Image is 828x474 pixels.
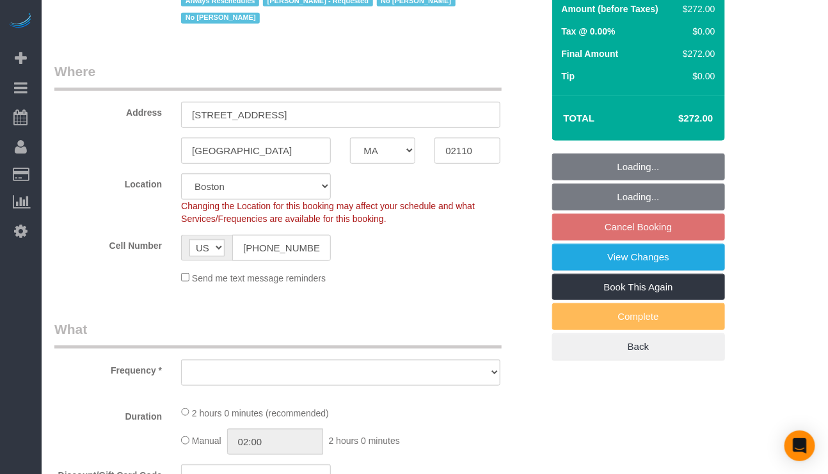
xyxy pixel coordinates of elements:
span: Manual [192,436,221,446]
strong: Total [564,113,595,123]
span: No [PERSON_NAME] [181,13,260,23]
div: $0.00 [678,25,715,38]
a: Back [552,333,725,360]
a: Book This Again [552,274,725,301]
input: Zip Code [434,138,500,164]
h4: $272.00 [640,113,713,124]
div: $272.00 [678,3,715,15]
label: Address [45,102,171,119]
div: Open Intercom Messenger [784,431,815,461]
label: Amount (before Taxes) [562,3,658,15]
input: City [181,138,331,164]
a: View Changes [552,244,725,271]
input: Cell Number [232,235,331,261]
label: Final Amount [562,47,619,60]
legend: What [54,320,502,349]
span: Send me text message reminders [192,273,326,283]
label: Cell Number [45,235,171,252]
label: Duration [45,406,171,423]
label: Location [45,173,171,191]
span: 2 hours 0 minutes (recommended) [192,407,329,418]
legend: Where [54,62,502,91]
label: Frequency * [45,359,171,377]
div: $0.00 [678,70,715,83]
label: Tax @ 0.00% [562,25,616,38]
span: Changing the Location for this booking may affect your schedule and what Services/Frequencies are... [181,201,475,224]
img: Automaid Logo [8,13,33,31]
span: 2 hours 0 minutes [329,436,400,446]
div: $272.00 [678,47,715,60]
label: Tip [562,70,575,83]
